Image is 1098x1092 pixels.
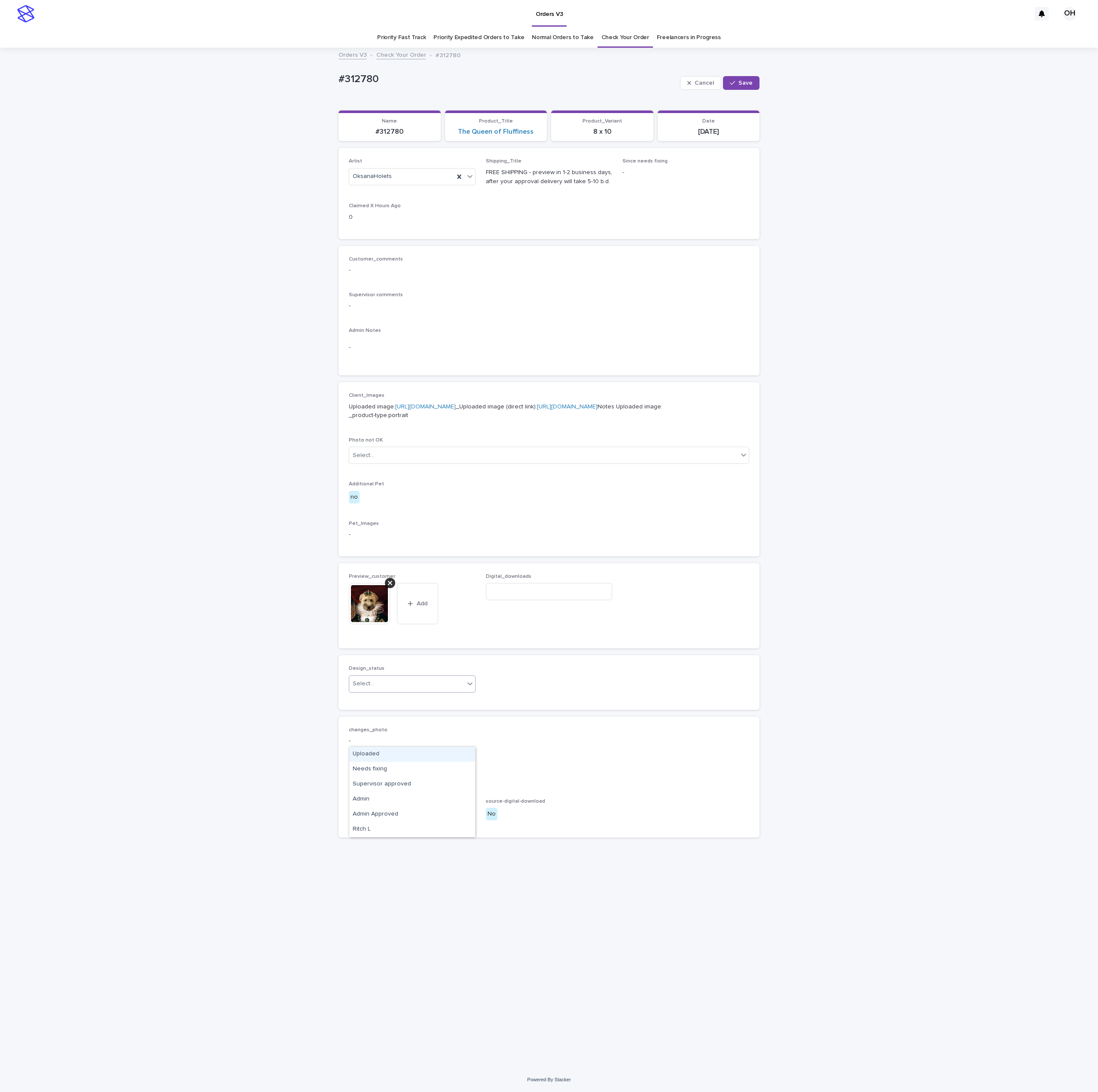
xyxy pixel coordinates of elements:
[486,168,613,186] p: FREE SHIPPING - preview in 1-2 business days, after your approval delivery will take 5-10 b.d.
[657,28,721,48] a: Freelancers in Progress
[349,792,475,807] div: Admin
[527,1077,570,1082] a: Powered By Stacker
[353,451,374,460] div: Select...
[349,402,749,420] p: Uploaded image: _Uploaded image (direct link): Notes Uploaded image: _product-type:portrait
[377,28,426,48] a: Priority Fast Track
[339,73,677,86] p: #312780
[532,28,594,48] a: Normal Orders to Take
[382,119,397,124] span: Name
[349,438,383,443] span: Photo not OK
[353,172,392,181] span: OksanaHolets
[486,799,545,804] span: source-digital-download
[537,404,598,410] a: [URL][DOMAIN_NAME]
[349,328,381,333] span: Admin Notes
[349,666,384,671] span: Design_status
[723,76,759,90] button: Save
[349,343,749,352] p: -
[349,762,475,777] div: Needs fixing
[344,128,436,136] p: #312780
[349,257,403,262] span: Customer_comments
[349,393,384,398] span: Client_Images
[433,28,524,48] a: Priority Expedited Orders to Take
[486,574,531,579] span: Digital_downloads
[395,404,456,410] a: [URL][DOMAIN_NAME]
[738,80,753,86] span: Save
[458,128,534,136] a: The Queen of Fluffiness
[349,292,403,298] span: Supervisor comments
[349,772,749,781] p: -
[349,521,379,526] span: Pet_Images
[376,49,426,59] a: Check Your Order
[486,808,497,820] div: No
[601,28,649,48] a: Check Your Order
[1063,7,1077,21] div: OH
[702,119,715,124] span: Date
[353,679,374,688] div: Select...
[479,119,513,124] span: Product_Title
[417,601,427,607] span: Add
[339,49,367,59] a: Orders V3
[349,574,395,579] span: Preview_customer
[349,213,476,222] p: 0
[349,822,475,837] div: Ritch L
[349,747,475,762] div: Uploaded
[17,5,34,22] img: stacker-logo-s-only.png
[622,168,749,177] p: -
[663,128,755,136] p: [DATE]
[349,777,475,792] div: Supervisor approved
[349,530,749,539] p: -
[583,119,622,124] span: Product_Variant
[349,159,362,164] span: Artist
[349,266,749,275] p: -
[349,807,475,822] div: Admin Approved
[349,203,401,209] span: Claimed X Hours Ago
[622,159,668,164] span: Since needs fixing
[695,80,714,86] span: Cancel
[397,583,438,624] button: Add
[486,159,522,164] span: Shipping_Title
[680,76,721,90] button: Cancel
[349,491,360,503] div: no
[349,736,749,745] p: -
[349,301,749,310] p: -
[436,50,461,59] p: #312780
[349,482,384,487] span: Additional Pet
[349,727,387,733] span: changes_photo
[556,128,648,136] p: 8 x 10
